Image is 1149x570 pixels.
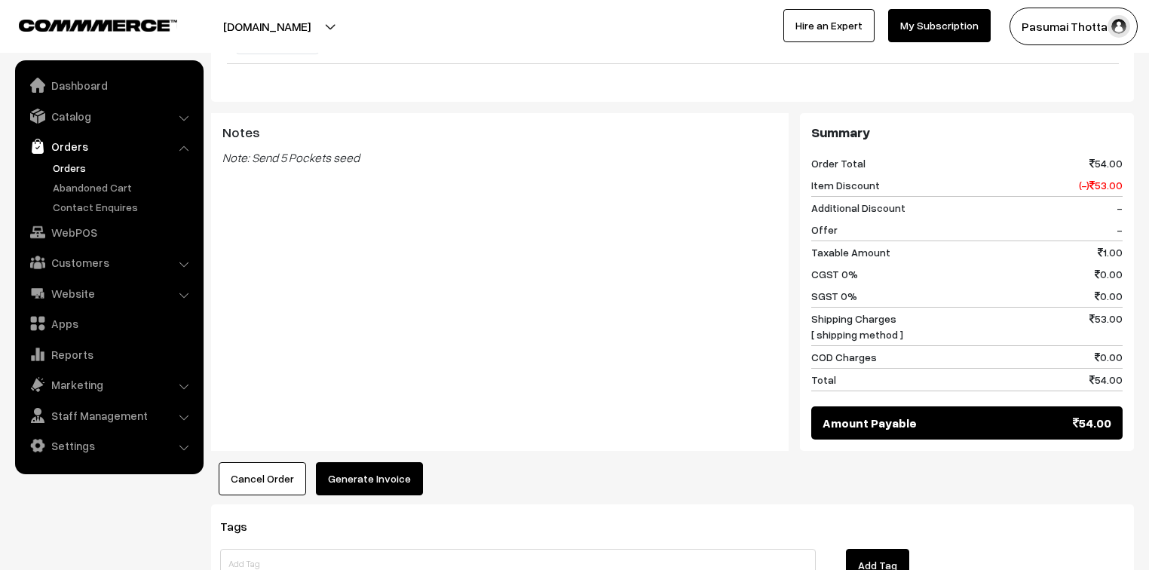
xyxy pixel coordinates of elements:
button: Cancel Order [219,462,306,495]
a: WebPOS [19,219,198,246]
span: Shipping Charges [ shipping method ] [811,311,903,342]
span: Order Total [811,155,866,171]
span: Taxable Amount [811,244,890,260]
img: COMMMERCE [19,20,177,31]
a: Apps [19,310,198,337]
span: 53.00 [1089,311,1123,342]
span: Offer [811,222,838,237]
a: My Subscription [888,9,991,42]
a: Reports [19,341,198,368]
a: Orders [19,133,198,160]
span: Item Discount [811,177,880,193]
a: Contact Enquires [49,199,198,215]
span: (-) 53.00 [1079,177,1123,193]
span: - [1117,200,1123,216]
span: SGST 0% [811,288,857,304]
blockquote: Note: Send 5 Pockets seed [222,149,777,167]
a: Orders [49,160,198,176]
span: Amount Payable [823,414,917,432]
button: [DOMAIN_NAME] [170,8,363,45]
span: Tags [220,519,265,534]
span: - [1117,222,1123,237]
a: Settings [19,432,198,459]
a: Hire an Expert [783,9,875,42]
span: 0.00 [1095,349,1123,365]
span: 0.00 [1095,266,1123,282]
span: Additional Discount [811,200,905,216]
img: user [1108,15,1130,38]
span: 54.00 [1073,414,1111,432]
a: Catalog [19,103,198,130]
a: Website [19,280,198,307]
a: Staff Management [19,402,198,429]
span: Total [811,372,836,388]
span: CGST 0% [811,266,858,282]
span: 54.00 [1089,155,1123,171]
h3: Summary [811,124,1123,141]
span: 1.00 [1098,244,1123,260]
span: 0.00 [1095,288,1123,304]
h3: Notes [222,124,777,141]
a: Dashboard [19,72,198,99]
span: COD Charges [811,349,877,365]
button: Pasumai Thotta… [1010,8,1138,45]
a: Abandoned Cart [49,179,198,195]
button: Generate Invoice [316,462,423,495]
a: Customers [19,249,198,276]
a: Marketing [19,371,198,398]
a: COMMMERCE [19,15,151,33]
span: 54.00 [1089,372,1123,388]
